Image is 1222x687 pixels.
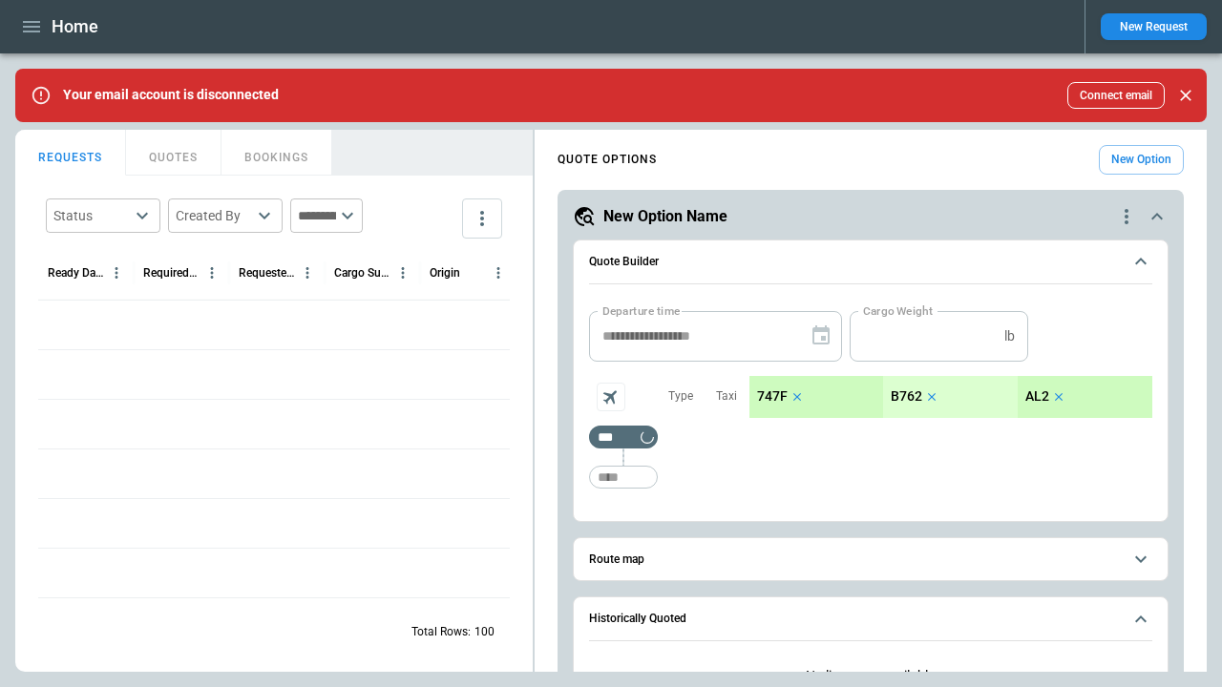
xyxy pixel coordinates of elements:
[757,388,788,405] p: 747F
[474,624,495,640] p: 100
[1004,328,1015,344] p: lb
[1025,388,1049,405] p: AL2
[589,311,1152,498] div: Quote Builder
[716,388,737,405] p: Taxi
[221,130,332,176] button: BOOKINGS
[602,302,681,319] label: Departure time
[589,613,686,625] h6: Historically Quoted
[48,266,104,280] div: Ready Date & Time (UTC)
[558,156,657,164] h4: QUOTE OPTIONS
[176,206,252,225] div: Created By
[589,240,1152,284] button: Quote Builder
[603,206,727,227] h5: New Option Name
[891,388,922,405] p: B762
[53,206,130,225] div: Status
[1172,74,1199,116] div: dismiss
[589,538,1152,581] button: Route map
[15,130,126,176] button: REQUESTS
[126,130,221,176] button: QUOTES
[1172,82,1199,109] button: Close
[589,466,658,489] div: Too short
[239,266,295,280] div: Requested Route
[63,87,279,103] p: Your email account is disconnected
[390,260,415,285] button: Cargo Summary column menu
[430,266,460,280] div: Origin
[668,388,693,405] p: Type
[295,260,320,285] button: Requested Route column menu
[486,260,511,285] button: Origin column menu
[597,383,625,411] span: Aircraft selection
[1099,145,1184,175] button: New Option
[462,198,502,239] button: more
[411,624,471,640] p: Total Rows:
[589,256,659,268] h6: Quote Builder
[1115,205,1138,228] div: quote-option-actions
[589,553,644,566] h6: Route map
[143,266,200,280] div: Required Date & Time (UTC)
[573,205,1169,228] button: New Option Namequote-option-actions
[749,376,1152,418] div: scrollable content
[52,15,98,38] h1: Home
[863,302,933,319] label: Cargo Weight
[589,426,658,448] div: Too short
[1067,82,1165,109] button: Connect email
[334,266,390,280] div: Cargo Summary
[200,260,224,285] button: Required Date & Time (UTC) column menu
[589,597,1152,641] button: Historically Quoted
[104,260,129,285] button: Ready Date & Time (UTC) column menu
[1101,13,1207,40] button: New Request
